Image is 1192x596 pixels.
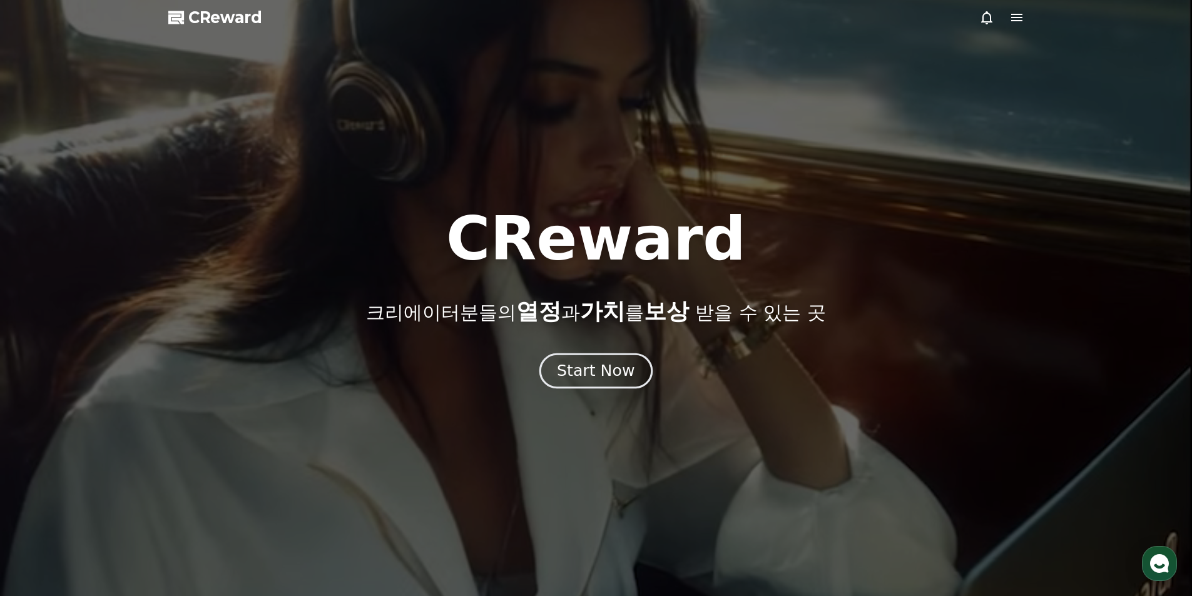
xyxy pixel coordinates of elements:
[41,146,206,171] div: 사용자가 많아짐에 따라 알고리즘 영향은 피해갈 수 없는 부분으로 보입니다!
[644,298,689,324] span: 보상
[64,36,229,74] div: 알고리즘을 저영상은 안타거든요 지금, 유튜브에 같은영상이 많아서 그런거같은데 방법이 없는지 여쭤본거입니다~
[539,353,653,388] button: Start Now
[516,298,561,324] span: 열정
[41,121,206,146] div: 같은 콘텐츠를 제공해[PERSON_NAME],
[40,91,71,101] div: Creward
[557,360,634,381] div: Start Now
[542,366,650,378] a: Start Now
[68,21,173,31] div: 몇 분 내 답변 받으실 수 있어요
[41,324,206,349] div: 유튜브 당일 실적은 평균적으로 2일뒤에 확인이 가능합니다!
[68,7,115,21] div: Creward
[446,209,746,269] h1: CReward
[580,298,625,324] span: 가치
[64,264,229,289] div: 정산금액은 며칠 지나야 확인가능할까요?
[68,226,229,239] div: 방법이 따로 없는거군요ㅠ 알겠습니다.
[86,185,161,200] div: 새로운 메시지입니다.
[41,109,206,121] div: 아 그러시군요!
[188,8,262,28] span: CReward
[168,8,262,28] a: CReward
[40,306,71,316] div: Creward
[366,299,825,324] p: 크리에이터분들의 과 를 받을 수 있는 곳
